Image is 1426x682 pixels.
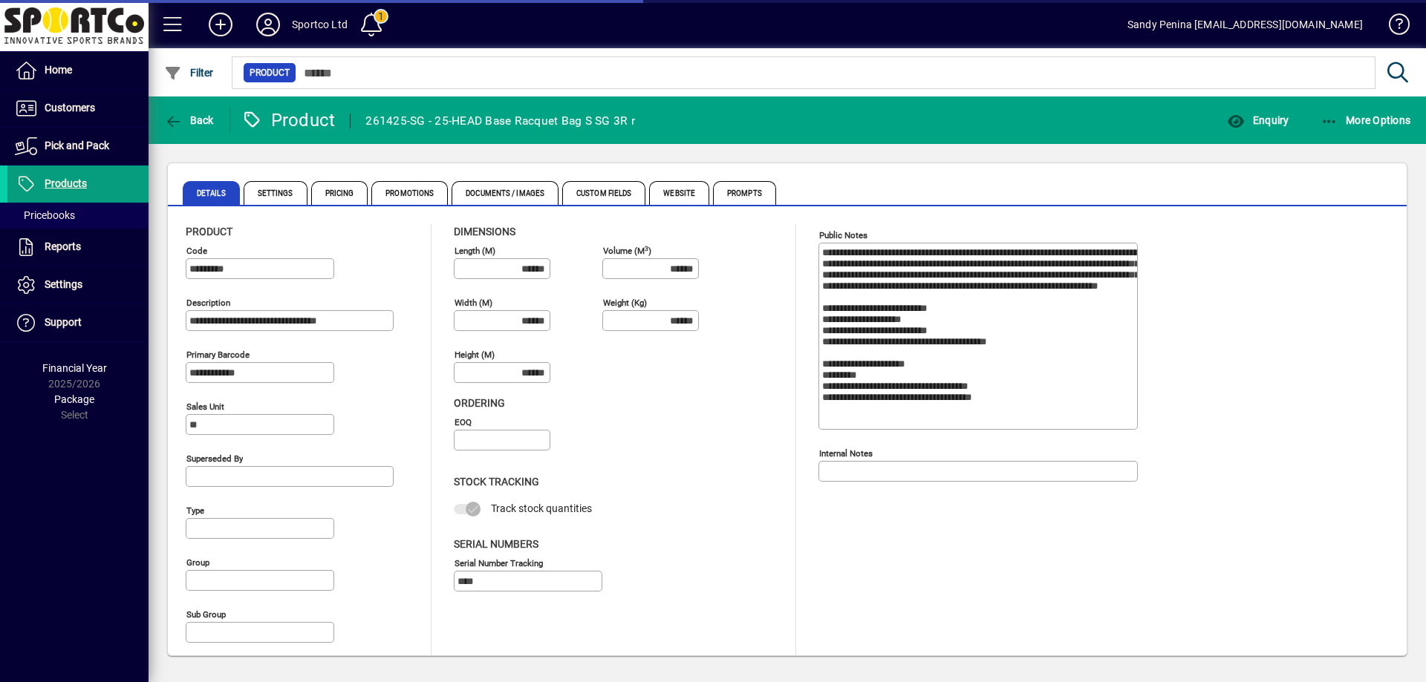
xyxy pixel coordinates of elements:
[1321,114,1411,126] span: More Options
[455,557,543,568] mat-label: Serial Number tracking
[250,65,290,80] span: Product
[54,393,94,405] span: Package
[455,350,495,360] mat-label: Height (m)
[197,11,244,38] button: Add
[186,401,224,412] mat-label: Sales unit
[164,67,214,79] span: Filter
[454,397,505,409] span: Ordering
[183,181,240,205] span: Details
[45,177,87,189] span: Products
[819,230,867,240] mat-label: Public Notes
[371,181,448,205] span: Promotions
[160,59,218,86] button: Filter
[45,240,81,252] span: Reports
[7,52,149,89] a: Home
[244,181,307,205] span: Settings
[160,107,218,134] button: Back
[452,181,559,205] span: Documents / Images
[1227,114,1289,126] span: Enquiry
[454,226,515,237] span: Dimensions
[454,538,538,550] span: Serial Numbers
[7,266,149,304] a: Settings
[45,316,82,328] span: Support
[186,557,209,568] mat-label: Group
[603,298,647,308] mat-label: Weight (Kg)
[7,304,149,341] a: Support
[7,128,149,165] a: Pick and Pack
[45,278,82,290] span: Settings
[45,140,109,151] span: Pick and Pack
[241,108,336,132] div: Product
[186,609,226,620] mat-label: Sub group
[186,505,204,516] mat-label: Type
[1378,3,1407,51] a: Knowledge Base
[7,90,149,127] a: Customers
[15,209,75,221] span: Pricebooks
[1317,107,1415,134] button: More Options
[491,502,592,514] span: Track stock quantities
[45,102,95,114] span: Customers
[562,181,645,205] span: Custom Fields
[455,417,472,427] mat-label: EOQ
[454,476,539,488] span: Stock Tracking
[186,350,250,360] mat-label: Primary barcode
[7,203,149,228] a: Pricebooks
[819,448,873,459] mat-label: Internal Notes
[186,453,243,464] mat-label: Superseded by
[311,181,368,205] span: Pricing
[455,246,495,256] mat-label: Length (m)
[713,181,776,205] span: Prompts
[244,11,292,38] button: Profile
[1127,13,1363,36] div: Sandy Penina [EMAIL_ADDRESS][DOMAIN_NAME]
[186,246,207,256] mat-label: Code
[649,181,709,205] span: Website
[7,229,149,266] a: Reports
[365,109,635,133] div: 261425-SG - 25-HEAD Base Racquet Bag S SG 3R r
[645,244,648,252] sup: 3
[149,107,230,134] app-page-header-button: Back
[186,226,232,237] span: Product
[603,246,651,256] mat-label: Volume (m )
[455,298,492,308] mat-label: Width (m)
[292,13,348,36] div: Sportco Ltd
[164,114,214,126] span: Back
[45,64,72,76] span: Home
[42,362,107,374] span: Financial Year
[1223,107,1292,134] button: Enquiry
[186,298,230,308] mat-label: Description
